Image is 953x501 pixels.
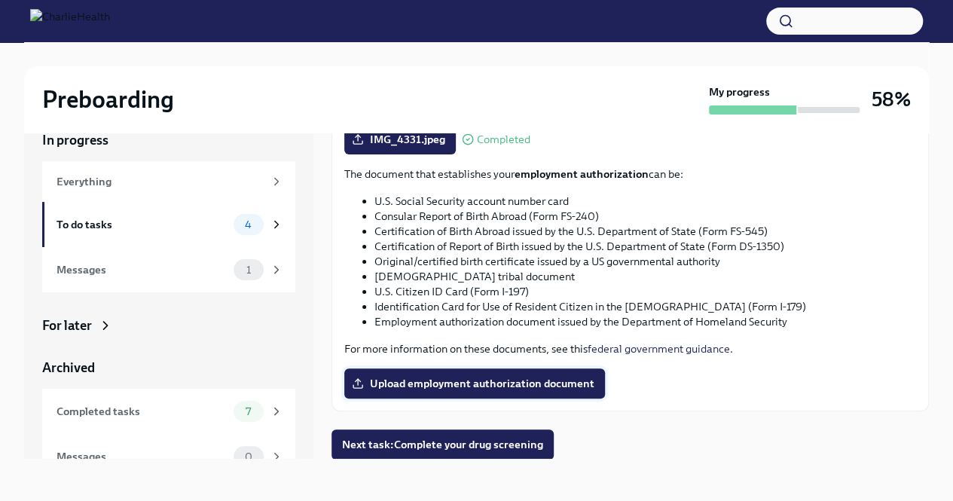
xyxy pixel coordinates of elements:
[57,448,228,465] div: Messages
[237,406,260,417] span: 7
[42,131,295,149] a: In progress
[344,166,916,182] p: The document that establishes your can be:
[374,269,916,284] li: [DEMOGRAPHIC_DATA] tribal document
[237,264,260,276] span: 1
[331,429,554,460] button: Next task:Complete your drug screening
[374,239,916,254] li: Certification of Report of Birth issued by the U.S. Department of State (Form DS-1350)
[57,216,228,233] div: To do tasks
[42,84,174,115] h2: Preboarding
[709,84,770,99] strong: My progress
[355,132,445,147] span: IMG_4331.jpeg
[42,316,92,335] div: For later
[344,124,456,154] label: IMG_4331.jpeg
[236,219,261,231] span: 4
[42,434,295,479] a: Messages0
[355,376,594,391] span: Upload employment authorization document
[42,316,295,335] a: For later
[344,368,605,399] label: Upload employment authorization document
[42,161,295,202] a: Everything
[42,202,295,247] a: To do tasks4
[872,86,911,113] h3: 58%
[374,209,916,224] li: Consular Report of Birth Abroad (Form FS-240)
[374,254,916,269] li: Original/certified birth certificate issued by a US governmental authority
[42,359,295,377] a: Archived
[588,342,730,356] a: federal government guidance
[374,284,916,299] li: U.S. Citizen ID Card (Form I-197)
[342,437,543,452] span: Next task : Complete your drug screening
[236,451,261,463] span: 0
[57,403,228,420] div: Completed tasks
[374,224,916,239] li: Certification of Birth Abroad issued by the U.S. Department of State (Form FS-545)
[42,389,295,434] a: Completed tasks7
[374,194,916,209] li: U.S. Social Security account number card
[57,261,228,278] div: Messages
[42,247,295,292] a: Messages1
[57,173,264,190] div: Everything
[344,341,916,356] p: For more information on these documents, see this .
[515,167,649,181] strong: employment authorization
[374,314,916,329] li: Employment authorization document issued by the Department of Homeland Security
[30,9,110,33] img: CharlieHealth
[374,299,916,314] li: Identification Card for Use of Resident Citizen in the [DEMOGRAPHIC_DATA] (Form I-179)
[477,134,530,145] span: Completed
